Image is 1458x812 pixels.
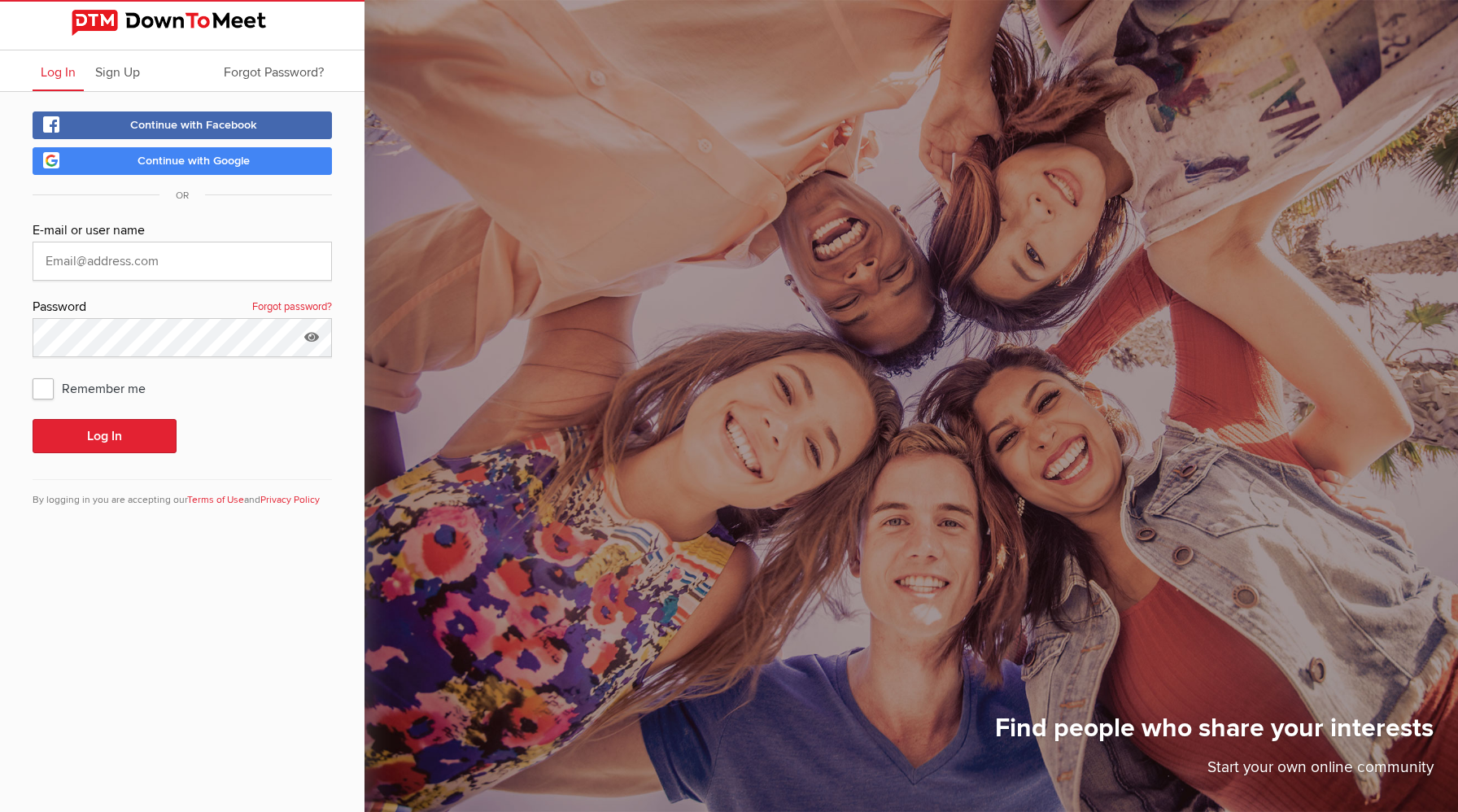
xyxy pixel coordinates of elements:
span: Log In [41,64,76,81]
div: By logging in you are accepting our and [33,479,332,508]
a: Terms of Use [187,494,244,506]
img: DownToMeet [72,10,293,36]
span: Remember me [33,373,162,403]
a: Log In [33,50,84,91]
div: E-mail or user name [33,220,332,242]
button: Log In [33,419,177,453]
a: Forgot password? [252,297,332,318]
span: Sign Up [95,64,140,81]
span: Forgot Password? [224,64,324,81]
div: Password [33,297,332,318]
input: Email@address.com [33,242,332,281]
span: Continue with Google [138,154,250,168]
a: Forgot Password? [216,50,332,91]
h1: Find people who share your interests [995,712,1434,756]
span: Continue with Facebook [130,118,257,132]
a: Privacy Policy [260,494,320,506]
span: OR [159,190,205,202]
a: Continue with Google [33,147,332,175]
a: Sign Up [87,50,148,91]
p: Start your own online community [995,756,1434,788]
a: Continue with Facebook [33,111,332,139]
